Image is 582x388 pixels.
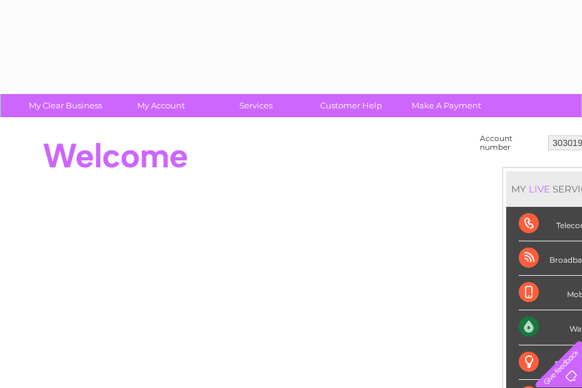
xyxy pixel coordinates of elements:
[299,94,403,117] a: Customer Help
[526,183,553,195] div: LIVE
[109,94,212,117] a: My Account
[14,94,117,117] a: My Clear Business
[395,94,498,117] a: Make A Payment
[204,94,308,117] a: Services
[477,131,545,155] td: Account number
